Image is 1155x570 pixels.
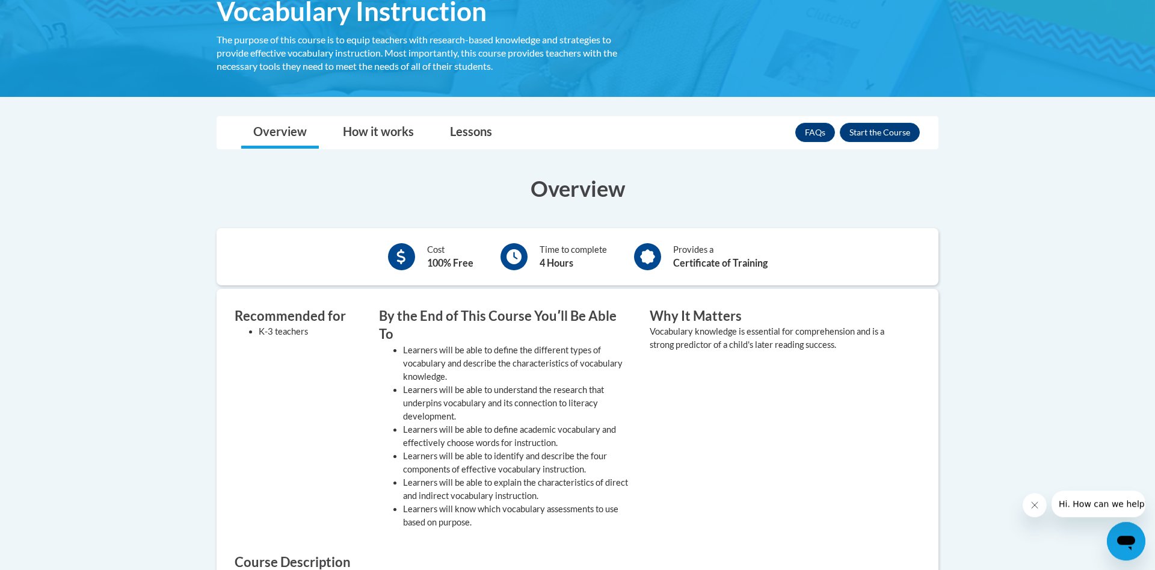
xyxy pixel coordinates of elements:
iframe: Message from company [1052,491,1145,517]
h3: Overview [217,173,938,203]
h3: Recommended for [235,307,361,326]
div: The purpose of this course is to equip teachers with research-based knowledge and strategies to p... [217,33,632,73]
b: 4 Hours [540,257,573,268]
h3: Why It Matters [650,307,902,326]
iframe: Button to launch messaging window [1107,522,1145,560]
li: Learners will be able to define the different types of vocabulary and describe the characteristic... [403,344,632,383]
a: Overview [241,117,319,149]
button: Enroll [840,123,920,142]
value: Vocabulary knowledge is essential for comprehension and is a strong predictor of a child's later ... [650,326,884,350]
b: 100% Free [427,257,473,268]
div: Time to complete [540,243,607,270]
li: Learners will be able to define academic vocabulary and effectively choose words for instruction. [403,423,632,450]
iframe: Close message [1023,493,1047,517]
a: FAQs [795,123,835,142]
li: Learners will be able to explain the characteristics of direct and indirect vocabulary instruction. [403,476,632,503]
div: Cost [427,243,473,270]
li: Learners will be able to understand the research that underpins vocabulary and its connection to ... [403,383,632,423]
a: Lessons [438,117,504,149]
span: Hi. How can we help? [7,8,97,18]
li: Learners will be able to identify and describe the four components of effective vocabulary instru... [403,450,632,476]
div: Provides a [673,243,768,270]
a: How it works [331,117,426,149]
li: Learners will know which vocabulary assessments to use based on purpose. [403,503,632,529]
h3: By the End of This Course Youʹll Be Able To [379,307,632,344]
b: Certificate of Training [673,257,768,268]
li: K-3 teachers [259,325,361,338]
